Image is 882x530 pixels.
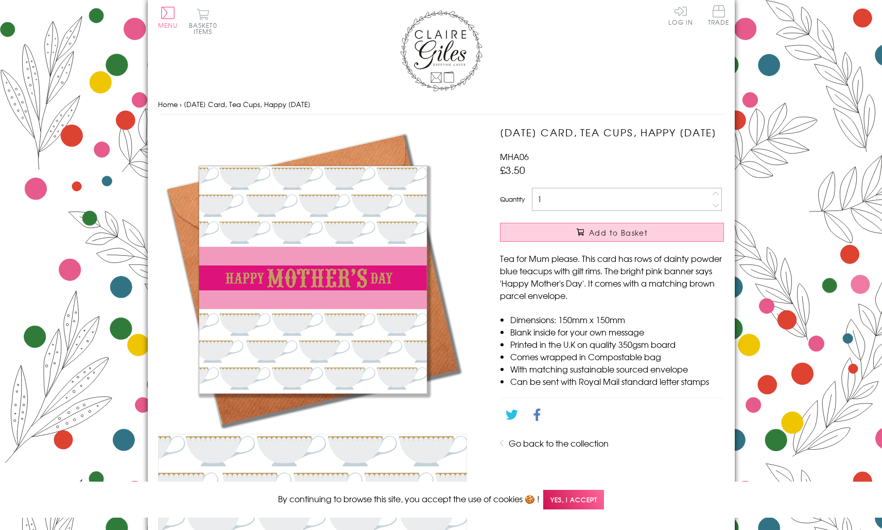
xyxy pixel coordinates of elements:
[510,350,724,363] li: Comes wrapped in Compostable bag
[158,94,724,115] nav: breadcrumbs
[509,437,609,449] a: Go back to the collection
[158,7,178,28] button: Menu
[500,252,724,302] p: Tea for Mum please. This card has rows of dainty powder blue teacups with gilt rims. The bright p...
[158,125,467,434] img: Mother's Day Card, Tea Cups, Happy Mother's Day
[500,125,724,140] h1: [DATE] Card, Tea Cups, Happy [DATE]
[589,227,648,238] span: Add to Basket
[500,195,525,204] label: Quantity
[510,326,724,338] li: Blank inside for your own message
[510,338,724,350] li: Printed in the U.K on quality 350gsm board
[500,163,525,177] span: £3.50
[510,363,724,375] li: With matching sustainable sourced envelope
[510,313,724,326] li: Dimensions: 150mm x 150mm
[668,5,693,25] a: Log In
[510,375,724,387] li: Can be sent with Royal Mail standard letter stamps
[189,8,217,34] button: Basket0 items
[500,150,529,163] span: MHA06
[400,10,482,92] img: Claire Giles Greetings Cards
[194,21,217,36] span: 0 items
[708,5,730,25] span: Trade
[500,223,724,242] button: Add to Basket
[708,5,730,27] a: Trade
[158,99,178,109] a: Home
[180,99,182,109] span: ›
[543,490,604,510] span: Yes, I accept
[158,21,178,30] span: Menu
[184,99,310,109] span: [DATE] Card, Tea Cups, Happy [DATE]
